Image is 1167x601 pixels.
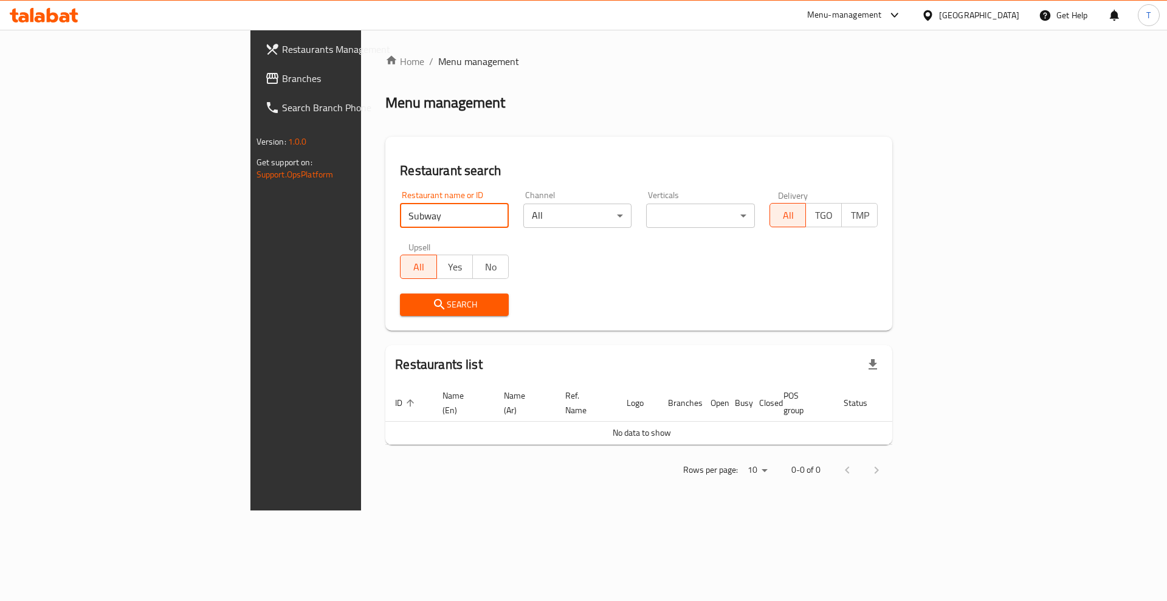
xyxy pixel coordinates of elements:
[410,297,499,312] span: Search
[778,191,808,199] label: Delivery
[725,385,749,422] th: Busy
[408,242,431,251] label: Upsell
[858,350,887,379] div: Export file
[256,167,334,182] a: Support.OpsPlatform
[805,203,842,227] button: TGO
[658,385,701,422] th: Branches
[442,258,468,276] span: Yes
[939,9,1019,22] div: [GEOGRAPHIC_DATA]
[395,396,418,410] span: ID
[811,207,837,224] span: TGO
[256,134,286,149] span: Version:
[255,35,446,64] a: Restaurants Management
[646,204,755,228] div: ​
[282,42,436,57] span: Restaurants Management
[683,462,738,478] p: Rows per page:
[400,204,509,228] input: Search for restaurant name or ID..
[472,255,509,279] button: No
[847,207,873,224] span: TMP
[478,258,504,276] span: No
[385,93,505,112] h2: Menu management
[256,154,312,170] span: Get support on:
[385,385,940,445] table: enhanced table
[617,385,658,422] th: Logo
[442,388,480,417] span: Name (En)
[1146,9,1151,22] span: T
[701,385,725,422] th: Open
[288,134,307,149] span: 1.0.0
[405,258,432,276] span: All
[844,396,883,410] span: Status
[613,425,671,441] span: No data to show
[400,162,878,180] h2: Restaurant search
[282,71,436,86] span: Branches
[791,462,821,478] p: 0-0 of 0
[504,388,541,417] span: Name (Ar)
[400,294,509,316] button: Search
[255,93,446,122] a: Search Branch Phone
[255,64,446,93] a: Branches
[523,204,632,228] div: All
[438,54,519,69] span: Menu management
[400,255,436,279] button: All
[749,385,774,422] th: Closed
[395,355,482,374] h2: Restaurants list
[282,100,436,115] span: Search Branch Phone
[783,388,819,417] span: POS group
[565,388,602,417] span: Ref. Name
[841,203,878,227] button: TMP
[775,207,801,224] span: All
[807,8,882,22] div: Menu-management
[743,461,772,479] div: Rows per page:
[385,54,892,69] nav: breadcrumb
[769,203,806,227] button: All
[436,255,473,279] button: Yes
